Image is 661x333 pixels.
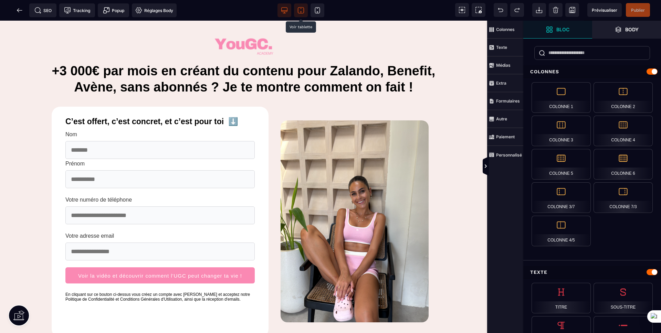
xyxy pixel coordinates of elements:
strong: Formulaires [496,98,520,104]
div: Texte [523,266,661,279]
span: Défaire [494,3,507,17]
span: SEO [34,7,52,14]
strong: Bloc [556,27,569,32]
span: Ouvrir les calques [592,21,661,39]
div: Colonne 4/5 [532,216,591,246]
span: Code de suivi [59,3,95,17]
span: Réglages Body [135,7,173,14]
div: Colonne 6 [594,149,653,180]
text: Votre adresse email [65,211,255,220]
strong: Body [625,27,639,32]
span: Aperçu [587,3,622,17]
strong: Texte [496,45,507,50]
span: Voir bureau [277,3,291,17]
strong: Paiement [496,134,515,139]
span: Prévisualiser [592,8,617,13]
div: Titre [532,283,591,313]
span: Afficher les vues [523,156,530,177]
img: e108fb538a115494825ca2db46ee88a3_Capture_d%E2%80%99e%CC%81cran_2025-08-01_a%CC%80_10.10.13.png [281,100,429,302]
strong: Personnalisé [496,152,522,158]
strong: Médias [496,63,511,68]
div: Sous-titre [594,283,653,313]
div: Colonnes [523,65,661,78]
span: Voir tablette [294,3,308,17]
div: Colonne 4 [594,116,653,146]
text: En cliquant sur ce bouton ci-dessus vous créez un compte avec [PERSON_NAME] et acceptez notre Pol... [59,270,262,283]
text: Nom [65,109,255,119]
div: Colonne 7/3 [594,182,653,213]
img: 010371af0418dc49740d8f87ff05e2d8_logo_yougc_academy.png [209,15,278,37]
button: Voir la vidéo et découvrir comment l'UGC peut changer ta vie ! [65,247,255,263]
span: Personnalisé [487,146,523,164]
span: Formulaires [487,92,523,110]
text: Prénom [65,138,255,148]
span: Popup [103,7,124,14]
span: Voir les composants [455,3,469,17]
span: Autre [487,110,523,128]
div: Colonne 5 [532,149,591,180]
span: Voir mobile [311,3,324,17]
h1: +3 000€ par mois en créant du contenu pour Zalando, Benefit, Avène, sans abonnés ? Je te montre c... [46,39,441,78]
span: Importer [532,3,546,17]
span: Ouvrir les blocs [523,21,592,39]
span: Rétablir [510,3,524,17]
span: Capture d'écran [472,3,485,17]
div: Colonne 2 [594,82,653,113]
span: Colonnes [487,21,523,39]
span: Enregistrer le contenu [626,3,650,17]
div: Colonne 1 [532,82,591,113]
span: Favicon [132,3,177,17]
span: Retour [13,3,27,17]
div: Colonne 3 [532,116,591,146]
span: Métadata SEO [29,3,56,17]
span: Publier [631,8,645,13]
span: Texte [487,39,523,56]
strong: Colonnes [496,27,515,32]
strong: Autre [496,116,507,121]
span: Extra [487,74,523,92]
span: Enregistrer [565,3,579,17]
h1: C’est offert, c’est concret, et c’est pour toi ⬇️ [59,93,262,109]
div: Colonne 3/7 [532,182,591,213]
strong: Extra [496,80,506,86]
text: Votre numéro de téléphone [65,174,255,184]
span: Créer une alerte modale [98,3,129,17]
span: Nettoyage [549,3,563,17]
span: Paiement [487,128,523,146]
span: Tracking [64,7,90,14]
span: Médias [487,56,523,74]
